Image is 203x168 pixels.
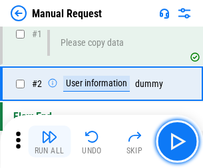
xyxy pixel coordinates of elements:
div: User information [63,76,130,92]
img: Back [11,5,27,21]
div: Run All [35,147,65,155]
span: # 2 [32,78,42,89]
img: Run All [41,129,57,145]
button: Run All [28,126,71,157]
div: dummy [47,76,163,92]
img: Main button [166,131,188,152]
button: Undo [71,126,113,157]
img: Settings menu [176,5,192,21]
div: Undo [82,147,102,155]
div: Manual Request [32,7,102,20]
div: Skip [126,147,143,155]
img: Support [159,8,170,19]
img: Skip [126,129,142,145]
button: Skip [113,126,156,157]
div: Please copy data [61,38,124,48]
span: # 1 [32,29,42,39]
img: Undo [84,129,100,145]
